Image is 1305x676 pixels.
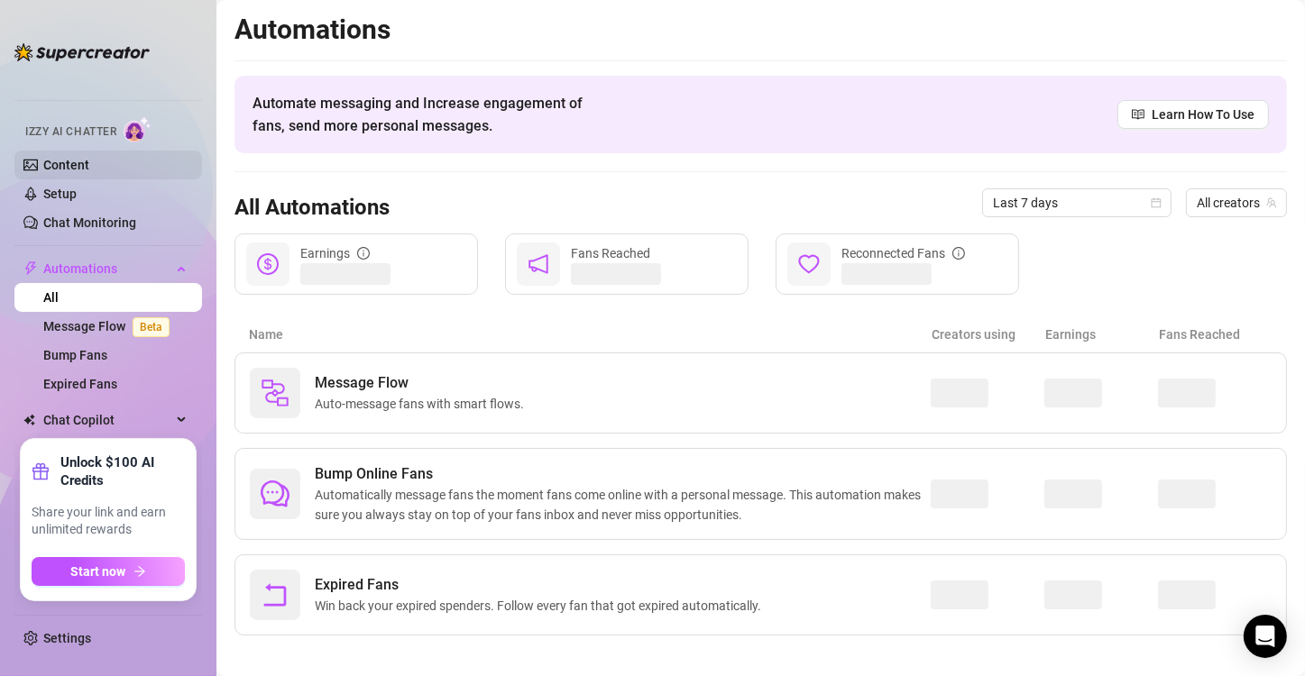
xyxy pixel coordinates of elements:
[32,462,50,480] span: gift
[43,631,91,645] a: Settings
[528,253,549,275] span: notification
[124,116,152,142] img: AI Chatter
[1244,615,1287,658] div: Open Intercom Messenger
[43,319,177,333] a: Message FlowBeta
[43,158,89,172] a: Content
[1159,324,1273,344] article: Fans Reached
[841,243,965,263] div: Reconnected Fans
[1117,100,1269,129] a: Learn How To Use
[43,254,171,283] span: Automations
[315,463,931,485] span: Bump Online Fans
[234,194,390,223] h3: All Automations
[261,580,289,609] span: rollback
[253,92,600,137] span: Automate messaging and Increase engagement of fans, send more personal messages.
[32,504,185,539] span: Share your link and earn unlimited rewards
[234,13,1287,47] h2: Automations
[798,253,820,275] span: heart
[43,348,107,362] a: Bump Fans
[315,394,531,414] span: Auto-message fans with smart flows.
[71,564,126,579] span: Start now
[60,453,185,489] strong: Unlock $100 AI Credits
[43,290,59,305] a: All
[32,557,185,586] button: Start nowarrow-right
[315,485,931,525] span: Automatically message fans the moment fans come online with a personal message. This automation m...
[43,377,117,391] a: Expired Fans
[133,317,170,337] span: Beta
[571,246,650,260] span: Fans Reached
[249,324,932,344] article: Name
[315,574,768,596] span: Expired Fans
[261,480,289,508] span: comment
[1045,324,1159,344] article: Earnings
[23,261,38,276] span: thunderbolt
[43,406,171,434] span: Chat Copilot
[43,215,136,230] a: Chat Monitoring
[43,187,77,201] a: Setup
[315,372,531,394] span: Message Flow
[300,243,370,263] div: Earnings
[23,414,35,426] img: Chat Copilot
[1197,189,1276,216] span: All creators
[952,247,965,260] span: info-circle
[1132,108,1144,121] span: read
[133,565,146,578] span: arrow-right
[261,379,289,407] img: svg%3e
[315,596,768,616] span: Win back your expired spenders. Follow every fan that got expired automatically.
[1152,105,1254,124] span: Learn How To Use
[257,253,279,275] span: dollar
[1266,197,1277,208] span: team
[1151,197,1162,208] span: calendar
[993,189,1161,216] span: Last 7 days
[25,123,116,141] span: Izzy AI Chatter
[932,324,1045,344] article: Creators using
[14,43,150,61] img: logo-BBDzfeDw.svg
[357,247,370,260] span: info-circle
